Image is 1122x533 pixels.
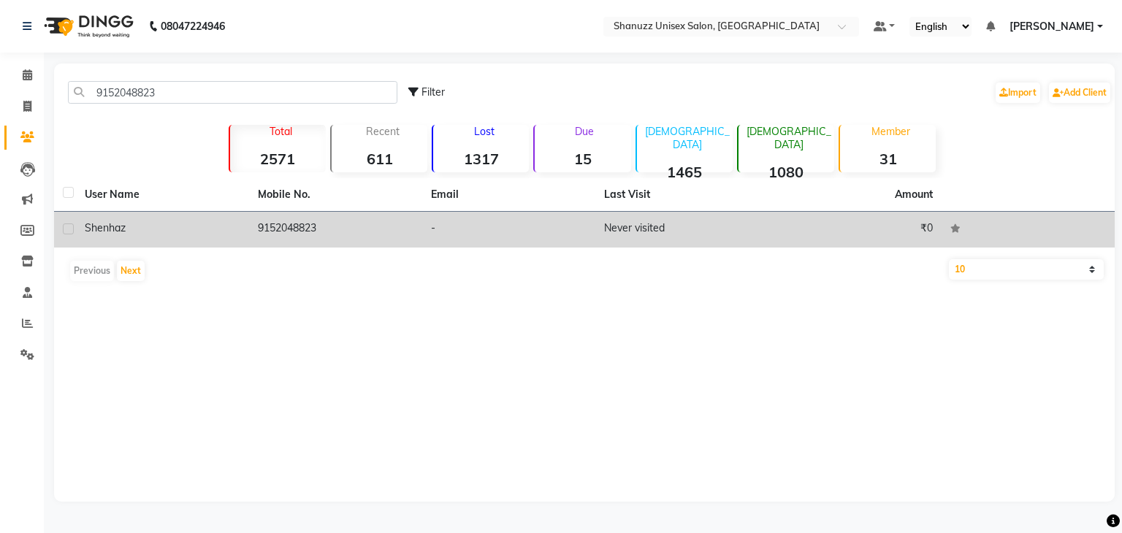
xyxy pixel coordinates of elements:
th: User Name [76,178,249,212]
b: 08047224946 [161,6,225,47]
input: Search by Name/Mobile/Email/Code [68,81,397,104]
td: 9152048823 [249,212,422,248]
th: Email [422,178,595,212]
td: Never visited [595,212,768,248]
span: Filter [421,85,445,99]
p: Due [538,125,630,138]
th: Amount [886,178,942,211]
strong: 1317 [433,150,529,168]
strong: 31 [840,150,936,168]
p: Member [846,125,936,138]
p: [DEMOGRAPHIC_DATA] [744,125,834,151]
span: shenhaz [85,221,126,234]
p: Total [236,125,326,138]
p: [DEMOGRAPHIC_DATA] [643,125,733,151]
strong: 611 [332,150,427,168]
th: Last Visit [595,178,768,212]
strong: 2571 [230,150,326,168]
a: Import [996,83,1040,103]
button: Next [117,261,145,281]
img: logo [37,6,137,47]
span: [PERSON_NAME] [1010,19,1094,34]
td: - [422,212,595,248]
p: Lost [439,125,529,138]
strong: 1465 [637,163,733,181]
strong: 15 [535,150,630,168]
td: ₹0 [768,212,942,248]
strong: 1080 [739,163,834,181]
th: Mobile No. [249,178,422,212]
a: Add Client [1049,83,1110,103]
p: Recent [337,125,427,138]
